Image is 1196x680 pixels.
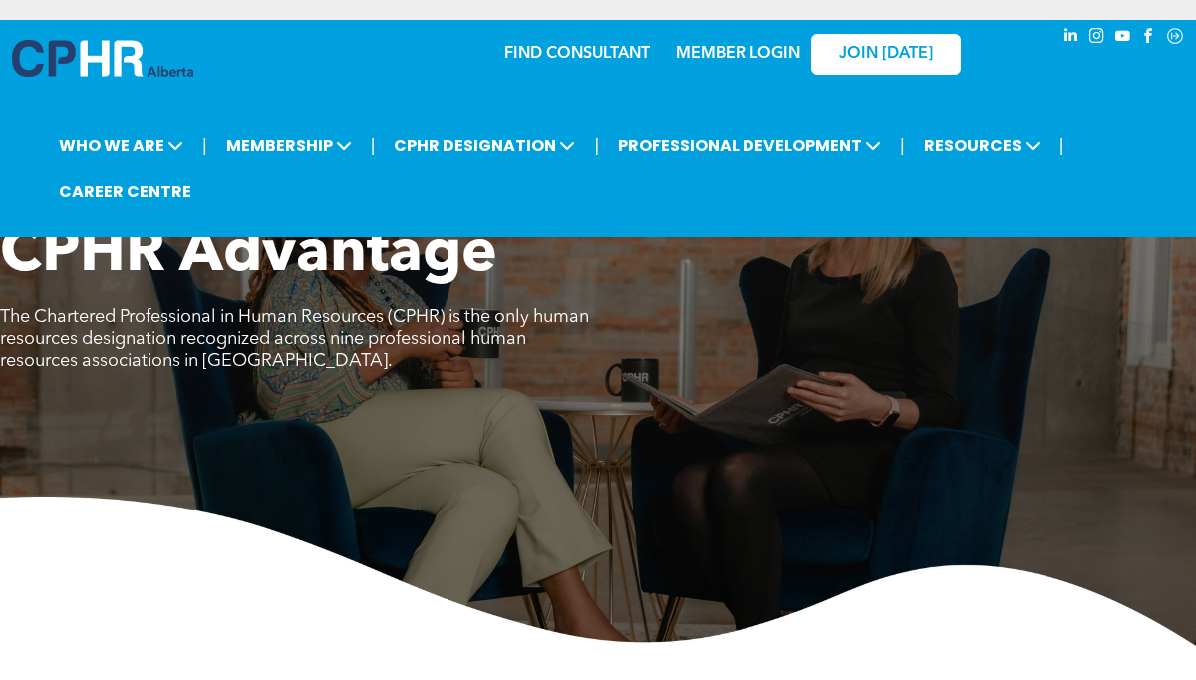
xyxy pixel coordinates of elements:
a: Social network [1164,25,1186,52]
li: | [1059,125,1064,166]
li: | [202,125,207,166]
a: facebook [1138,25,1160,52]
a: instagram [1086,25,1108,52]
li: | [900,125,905,166]
a: linkedin [1060,25,1082,52]
span: CPHR DESIGNATION [388,127,581,164]
a: JOIN [DATE] [811,34,961,75]
li: | [371,125,376,166]
a: youtube [1112,25,1134,52]
a: FIND CONSULTANT [504,46,650,62]
img: A blue and white logo for cp alberta [12,40,193,77]
a: CAREER CENTRE [53,173,197,210]
span: MEMBERSHIP [220,127,358,164]
span: RESOURCES [918,127,1046,164]
a: MEMBER LOGIN [676,46,800,62]
span: PROFESSIONAL DEVELOPMENT [612,127,887,164]
span: JOIN [DATE] [839,45,933,64]
li: | [594,125,599,166]
span: WHO WE ARE [53,127,189,164]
